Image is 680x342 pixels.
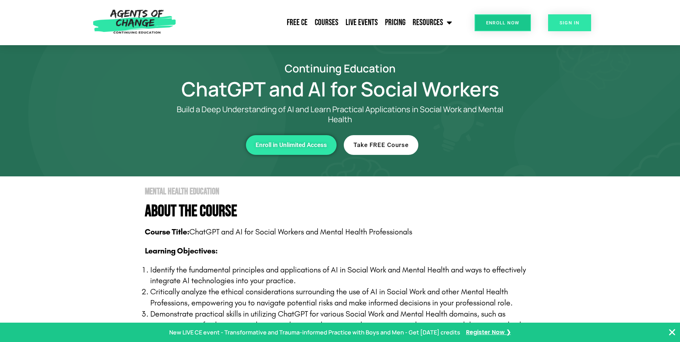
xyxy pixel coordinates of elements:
a: Pricing [381,14,409,32]
button: Close Banner [668,328,676,337]
h1: ChatGPT and AI for Social Workers [136,81,545,97]
span: Enroll in Unlimited Access [256,142,327,148]
span: SIGN IN [560,20,580,25]
a: SIGN IN [548,14,591,31]
a: Take FREE Course [344,135,418,155]
h4: About The Course [145,203,545,219]
h2: Continuing Education [136,63,545,73]
a: Live Events [342,14,381,32]
a: Resources [409,14,456,32]
a: Enroll in Unlimited Access [246,135,337,155]
a: Courses [311,14,342,32]
p: New LIVE CE event - Transformative and Trauma-informed Practice with Boys and Men - Get [DATE] cr... [169,327,460,338]
a: Register Now ❯ [466,327,511,338]
h2: Mental Health Education [145,187,545,196]
p: Build a Deep Understanding of AI and Learn Practical Applications in Social Work and Mental Health [165,104,516,124]
span: Enroll Now [486,20,519,25]
span: Take FREE Course [353,142,409,148]
nav: Menu [180,14,456,32]
p: Identify the fundamental principles and applications of AI in Social Work and Mental Health and w... [150,265,545,287]
p: Demonstrate practical skills in utilizing ChatGPT for various Social Work and Mental Health domai... [150,309,545,342]
b: Course Title: [145,227,189,237]
b: Learning Objectives: [145,246,218,256]
a: Free CE [283,14,311,32]
a: Enroll Now [475,14,531,31]
p: Critically analyze the ethical considerations surrounding the use of AI in Social Work and other ... [150,286,545,309]
p: ChatGPT and AI for Social Workers and Mental Health Professionals [145,227,545,238]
